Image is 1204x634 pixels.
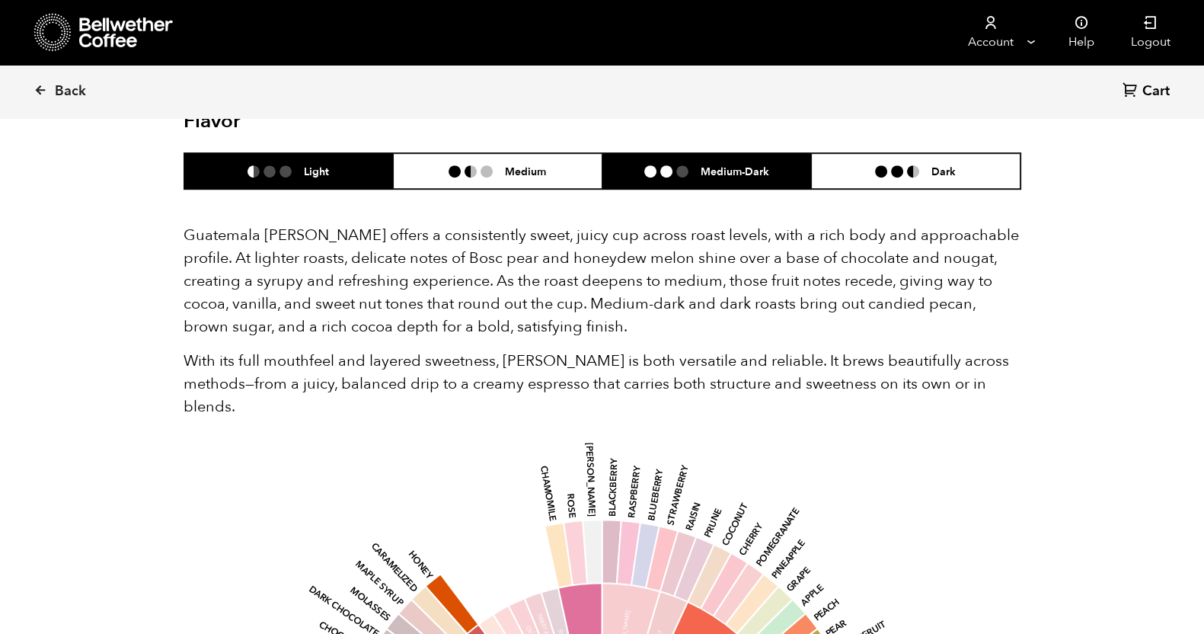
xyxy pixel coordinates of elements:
h2: Flavor [184,110,463,133]
h6: Medium-Dark [701,165,769,178]
h6: Dark [931,165,956,178]
span: Cart [1142,82,1170,101]
span: Back [55,82,86,101]
a: Cart [1123,82,1174,102]
h6: Light [304,165,329,178]
p: With its full mouthfeel and layered sweetness, [PERSON_NAME] is both versatile and reliable. It b... [184,350,1021,418]
p: Guatemala [PERSON_NAME] offers a consistently sweet, juicy cup across roast levels, with a rich b... [184,224,1021,338]
h6: Medium [505,165,546,178]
